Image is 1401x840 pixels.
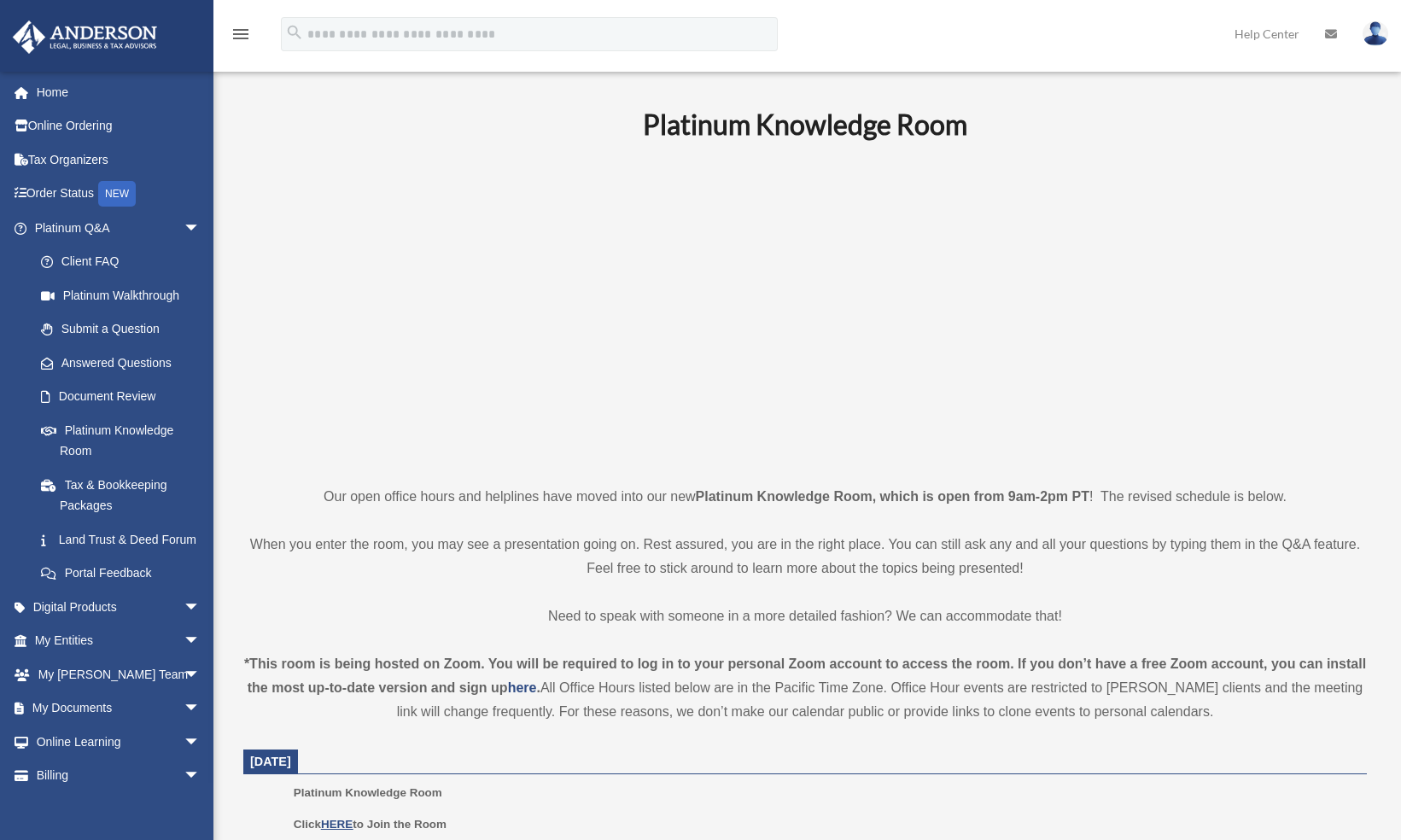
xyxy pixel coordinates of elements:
[12,75,226,109] a: Home
[231,24,251,44] i: menu
[24,557,226,591] a: Portal Feedback
[184,691,218,726] span: arrow_drop_down
[98,181,136,207] div: NEW
[184,725,218,760] span: arrow_drop_down
[12,109,226,143] a: Online Ordering
[184,657,218,692] span: arrow_drop_down
[294,818,447,831] b: Click to Join the Room
[508,680,537,695] a: here
[12,759,226,793] a: Billingarrow_drop_down
[12,691,226,726] a: My Documentsarrow_drop_down
[8,20,162,54] img: Anderson Advisors Platinum Portal
[184,624,218,659] span: arrow_drop_down
[24,245,226,279] a: Client FAQ
[643,108,967,141] b: Platinum Knowledge Room
[696,489,1089,504] strong: Platinum Knowledge Room, which is open from 9am-2pm PT
[285,23,304,42] i: search
[12,590,226,624] a: Digital Productsarrow_drop_down
[12,143,226,177] a: Tax Organizers
[294,786,442,799] span: Platinum Knowledge Room
[231,30,251,44] a: menu
[12,177,226,212] a: Order StatusNEW
[243,604,1367,628] p: Need to speak with someone in a more detailed fashion? We can accommodate that!
[243,652,1367,724] div: All Office Hours listed below are in the Pacific Time Zone. Office Hour events are restricted to ...
[24,380,226,414] a: Document Review
[12,725,226,759] a: Online Learningarrow_drop_down
[243,485,1367,509] p: Our open office hours and helplines have moved into our new ! The revised schedule is below.
[24,522,226,557] a: Land Trust & Deed Forum
[536,680,540,695] strong: .
[184,590,218,625] span: arrow_drop_down
[12,211,226,245] a: Platinum Q&Aarrow_drop_down
[250,755,291,768] span: [DATE]
[184,211,218,246] span: arrow_drop_down
[321,818,353,831] a: HERE
[1363,21,1388,46] img: User Pic
[24,278,226,312] a: Platinum Walkthrough
[184,759,218,794] span: arrow_drop_down
[243,533,1367,580] p: When you enter the room, you may see a presentation going on. Rest assured, you are in the right ...
[12,657,226,691] a: My [PERSON_NAME] Teamarrow_drop_down
[12,624,226,658] a: My Entitiesarrow_drop_down
[549,165,1061,453] iframe: 231110_Toby_KnowledgeRoom
[24,413,218,468] a: Platinum Knowledge Room
[24,346,226,380] a: Answered Questions
[24,312,226,347] a: Submit a Question
[244,656,1366,695] strong: *This room is being hosted on Zoom. You will be required to log in to your personal Zoom account ...
[24,468,226,522] a: Tax & Bookkeeping Packages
